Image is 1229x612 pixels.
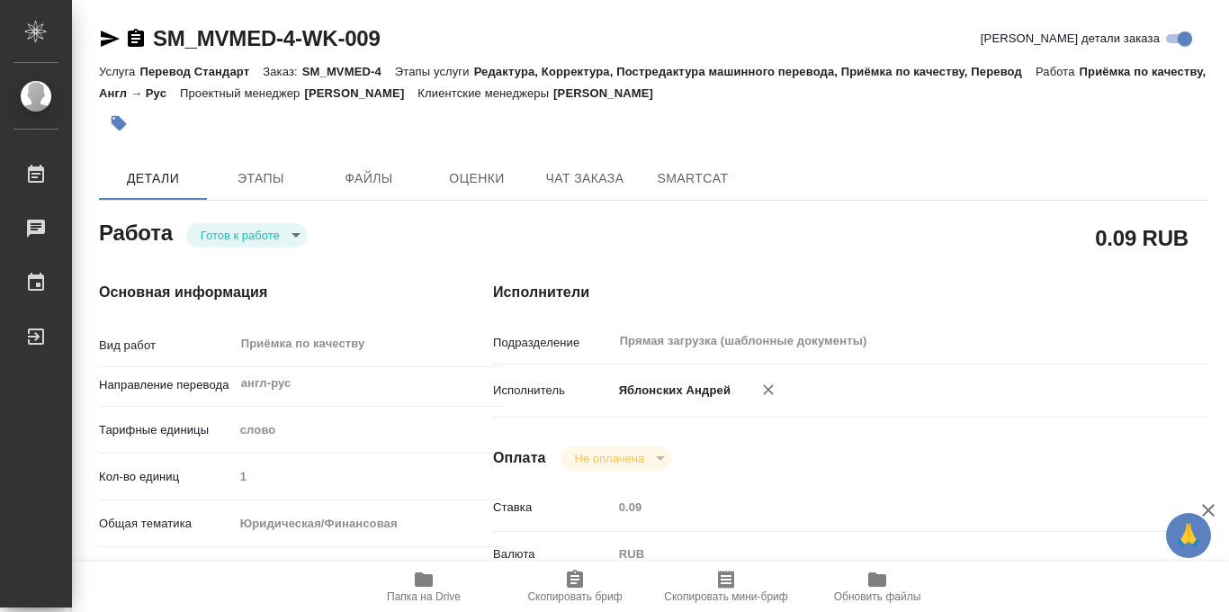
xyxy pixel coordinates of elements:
[99,65,139,78] p: Услуга
[186,223,307,247] div: Готов к работе
[263,65,301,78] p: Заказ:
[493,334,613,352] p: Подразделение
[834,590,921,603] span: Обновить файлы
[613,539,1150,570] div: RUB
[218,167,304,190] span: Этапы
[234,555,504,586] div: Счета, акты, чеки, командировочные и таможенные документы
[302,65,395,78] p: SM_MVMED-4
[493,499,613,517] p: Ставка
[99,468,234,486] p: Кол-во единиц
[195,228,285,243] button: Готов к работе
[613,494,1150,520] input: Пустое поле
[542,167,628,190] span: Чат заказа
[650,167,736,190] span: SmartCat
[110,167,196,190] span: Детали
[749,370,788,409] button: Удалить исполнителя
[570,451,650,466] button: Не оплачена
[664,590,787,603] span: Скопировать мини-бриф
[99,376,234,394] p: Направление перевода
[99,282,421,303] h4: Основная информация
[326,167,412,190] span: Файлы
[234,463,504,490] input: Пустое поле
[234,415,504,445] div: слово
[387,590,461,603] span: Папка на Drive
[527,590,622,603] span: Скопировать бриф
[499,562,650,612] button: Скопировать бриф
[395,65,474,78] p: Этапы услуги
[234,508,504,539] div: Юридическая/Финансовая
[153,26,381,50] a: SM_MVMED-4-WK-009
[99,515,234,533] p: Общая тематика
[99,28,121,49] button: Скопировать ссылку для ЯМессенджера
[981,30,1160,48] span: [PERSON_NAME] детали заказа
[1166,513,1211,558] button: 🙏
[493,447,546,469] h4: Оплата
[348,562,499,612] button: Папка на Drive
[417,86,553,100] p: Клиентские менеджеры
[139,65,263,78] p: Перевод Стандарт
[125,28,147,49] button: Скопировать ссылку
[180,86,304,100] p: Проектный менеджер
[493,282,1209,303] h4: Исполнители
[1036,65,1080,78] p: Работа
[304,86,417,100] p: [PERSON_NAME]
[99,103,139,143] button: Добавить тэг
[650,562,802,612] button: Скопировать мини-бриф
[493,382,613,400] p: Исполнитель
[1173,517,1204,554] span: 🙏
[553,86,667,100] p: [PERSON_NAME]
[802,562,953,612] button: Обновить файлы
[474,65,1036,78] p: Редактура, Корректура, Постредактура машинного перевода, Приёмка по качеству, Перевод
[1095,222,1189,253] h2: 0.09 RUB
[613,382,731,400] p: Яблонских Андрей
[561,446,671,471] div: Готов к работе
[493,545,613,563] p: Валюта
[99,337,234,355] p: Вид работ
[99,421,234,439] p: Тарифные единицы
[99,215,173,247] h2: Работа
[434,167,520,190] span: Оценки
